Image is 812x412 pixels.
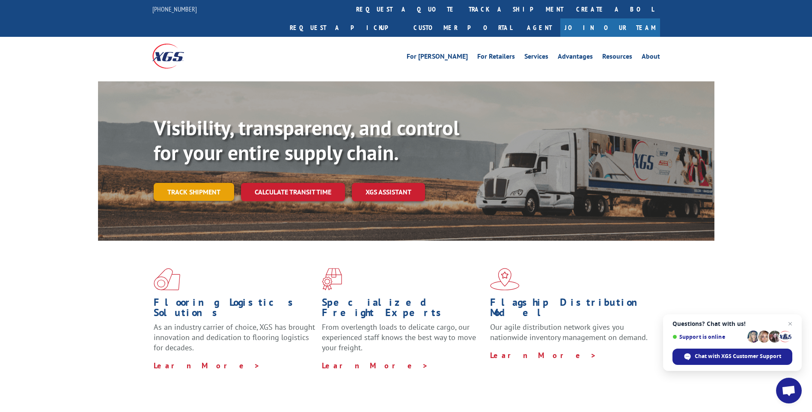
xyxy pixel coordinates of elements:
[785,319,795,329] span: Close chat
[490,322,648,342] span: Our agile distribution network gives you nationwide inventory management on demand.
[322,361,428,370] a: Learn More >
[154,361,260,370] a: Learn More >
[524,53,548,63] a: Services
[490,350,597,360] a: Learn More >
[322,268,342,290] img: xgs-icon-focused-on-flooring-red
[407,18,518,37] a: Customer Portal
[560,18,660,37] a: Join Our Team
[352,183,425,201] a: XGS ASSISTANT
[154,322,315,352] span: As an industry carrier of choice, XGS has brought innovation and dedication to flooring logistics...
[776,378,802,403] div: Open chat
[283,18,407,37] a: Request a pickup
[672,320,792,327] span: Questions? Chat with us!
[154,268,180,290] img: xgs-icon-total-supply-chain-intelligence-red
[558,53,593,63] a: Advantages
[154,183,234,201] a: Track shipment
[477,53,515,63] a: For Retailers
[518,18,560,37] a: Agent
[672,334,744,340] span: Support is online
[642,53,660,63] a: About
[154,297,315,322] h1: Flooring Logistics Solutions
[241,183,345,201] a: Calculate transit time
[152,5,197,13] a: [PHONE_NUMBER]
[672,349,792,365] div: Chat with XGS Customer Support
[602,53,632,63] a: Resources
[490,268,520,290] img: xgs-icon-flagship-distribution-model-red
[490,297,652,322] h1: Flagship Distribution Model
[322,297,484,322] h1: Specialized Freight Experts
[695,352,781,360] span: Chat with XGS Customer Support
[154,114,459,166] b: Visibility, transparency, and control for your entire supply chain.
[407,53,468,63] a: For [PERSON_NAME]
[322,322,484,360] p: From overlength loads to delicate cargo, our experienced staff knows the best way to move your fr...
